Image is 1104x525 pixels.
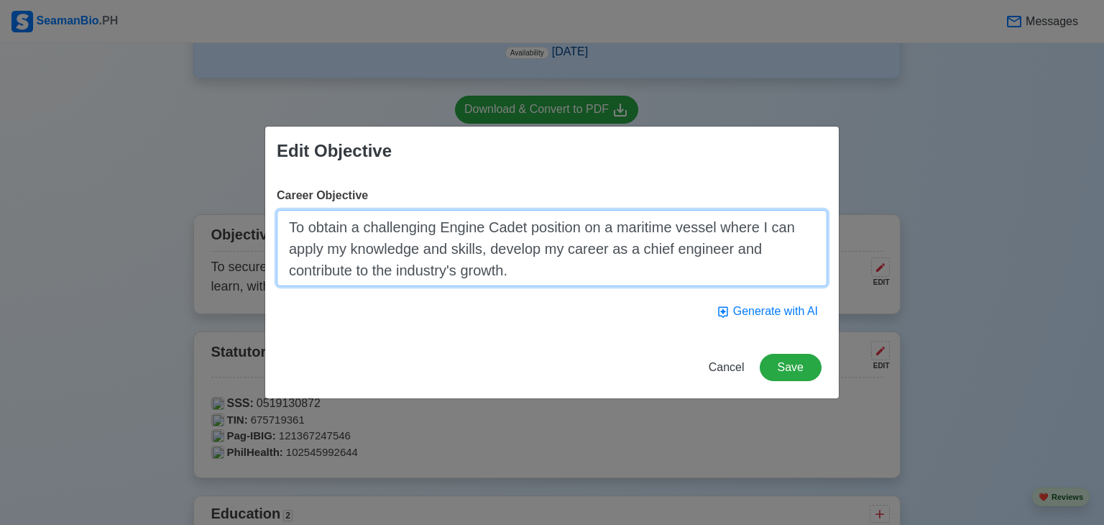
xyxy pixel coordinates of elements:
span: Cancel [709,361,745,373]
button: Cancel [699,354,754,381]
div: Edit Objective [277,138,392,164]
button: Save [760,354,822,381]
label: Career Objective [277,187,368,204]
button: Generate with AI [707,298,827,325]
textarea: To obtain a challenging Engine Cadet position on a maritime vessel where I can apply my knowledge... [277,210,827,286]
